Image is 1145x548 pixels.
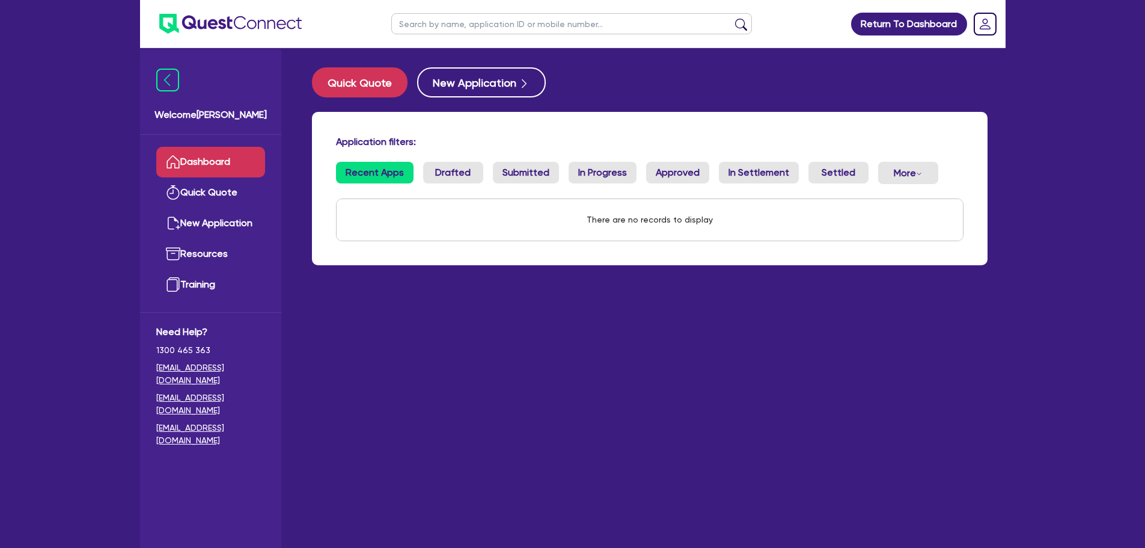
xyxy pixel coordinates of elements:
[969,8,1001,40] a: Dropdown toggle
[156,325,265,339] span: Need Help?
[156,239,265,269] a: Resources
[159,14,302,34] img: quest-connect-logo-blue
[166,185,180,200] img: quick-quote
[312,67,417,97] a: Quick Quote
[156,147,265,177] a: Dashboard
[154,108,267,122] span: Welcome [PERSON_NAME]
[569,162,637,183] a: In Progress
[423,162,483,183] a: Drafted
[336,162,414,183] a: Recent Apps
[156,69,179,91] img: icon-menu-close
[808,162,869,183] a: Settled
[156,392,265,417] a: [EMAIL_ADDRESS][DOMAIN_NAME]
[156,177,265,208] a: Quick Quote
[493,162,559,183] a: Submitted
[878,162,938,184] button: Dropdown toggle
[166,216,180,230] img: new-application
[312,67,408,97] button: Quick Quote
[719,162,799,183] a: In Settlement
[851,13,967,35] a: Return To Dashboard
[646,162,709,183] a: Approved
[156,344,265,357] span: 1300 465 363
[156,269,265,300] a: Training
[166,277,180,292] img: training
[156,208,265,239] a: New Application
[156,422,265,447] a: [EMAIL_ADDRESS][DOMAIN_NAME]
[391,13,752,34] input: Search by name, application ID or mobile number...
[156,362,265,387] a: [EMAIL_ADDRESS][DOMAIN_NAME]
[336,136,963,147] h4: Application filters:
[166,247,180,261] img: resources
[572,199,727,241] div: There are no records to display
[417,67,546,97] button: New Application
